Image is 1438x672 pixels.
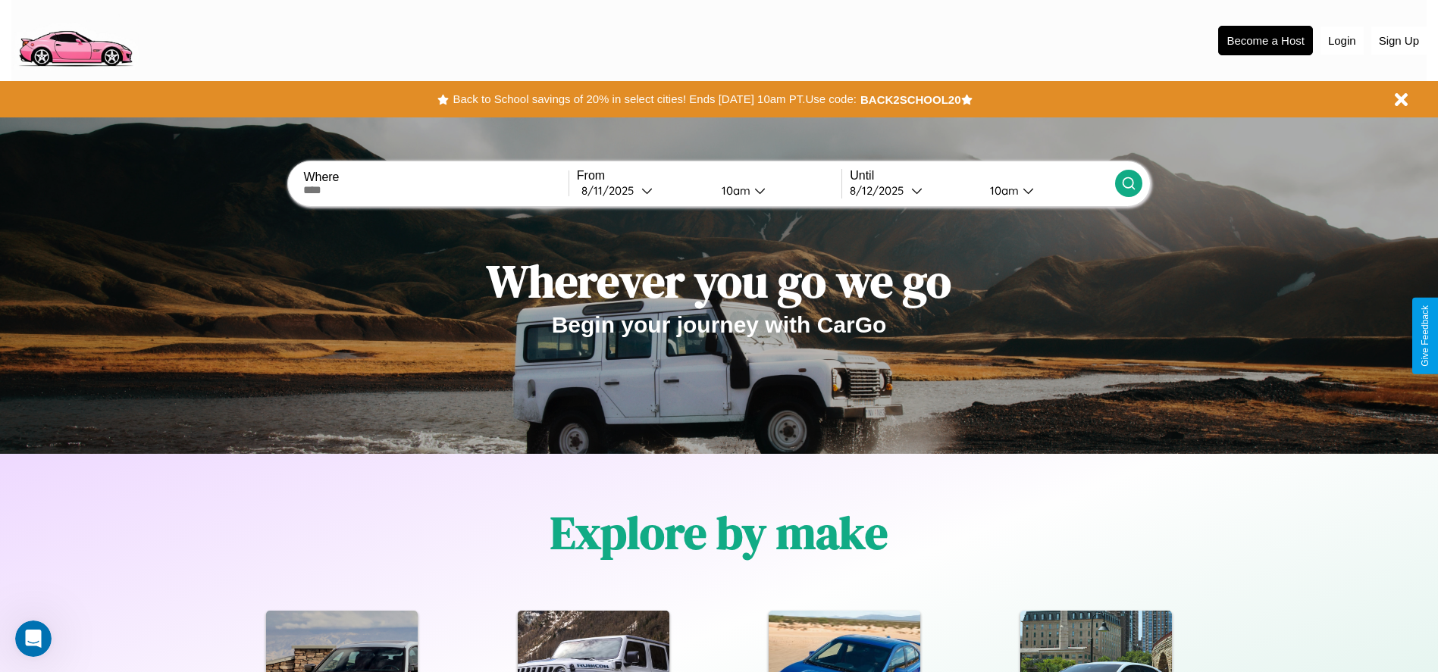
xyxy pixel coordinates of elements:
[15,620,52,657] iframe: Intercom live chat
[1420,305,1430,367] div: Give Feedback
[303,170,568,184] label: Where
[577,169,841,183] label: From
[860,93,961,106] b: BACK2SCHOOL20
[550,502,888,564] h1: Explore by make
[577,183,710,198] button: 8/11/2025
[11,8,139,70] img: logo
[982,183,1023,198] div: 10am
[1371,27,1427,55] button: Sign Up
[978,183,1115,198] button: 10am
[1321,27,1364,55] button: Login
[850,169,1114,183] label: Until
[1218,26,1313,55] button: Become a Host
[449,89,860,110] button: Back to School savings of 20% in select cities! Ends [DATE] 10am PT.Use code:
[710,183,842,198] button: 10am
[581,183,641,198] div: 8 / 11 / 2025
[850,183,911,198] div: 8 / 12 / 2025
[714,183,754,198] div: 10am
